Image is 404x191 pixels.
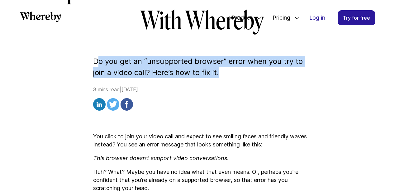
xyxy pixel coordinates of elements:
[338,10,375,25] a: Try for free
[304,11,330,25] a: Log in
[20,12,61,22] svg: Whereby
[266,7,292,28] span: Pricing
[93,98,106,111] img: linkedin
[93,155,229,161] i: This browser doesn’t support video conversations.
[20,12,61,24] a: Whereby
[93,56,311,78] p: Do you get an “unsupported browser” error when you try to join a video call? Here’s how to fix it.
[121,98,133,111] img: facebook
[107,98,119,111] img: twitter
[225,7,254,28] span: Product
[93,132,311,149] p: You click to join your video call and expect to see smiling faces and friendly waves. Instead? Yo...
[93,86,311,112] div: 3 mins read | [DATE]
